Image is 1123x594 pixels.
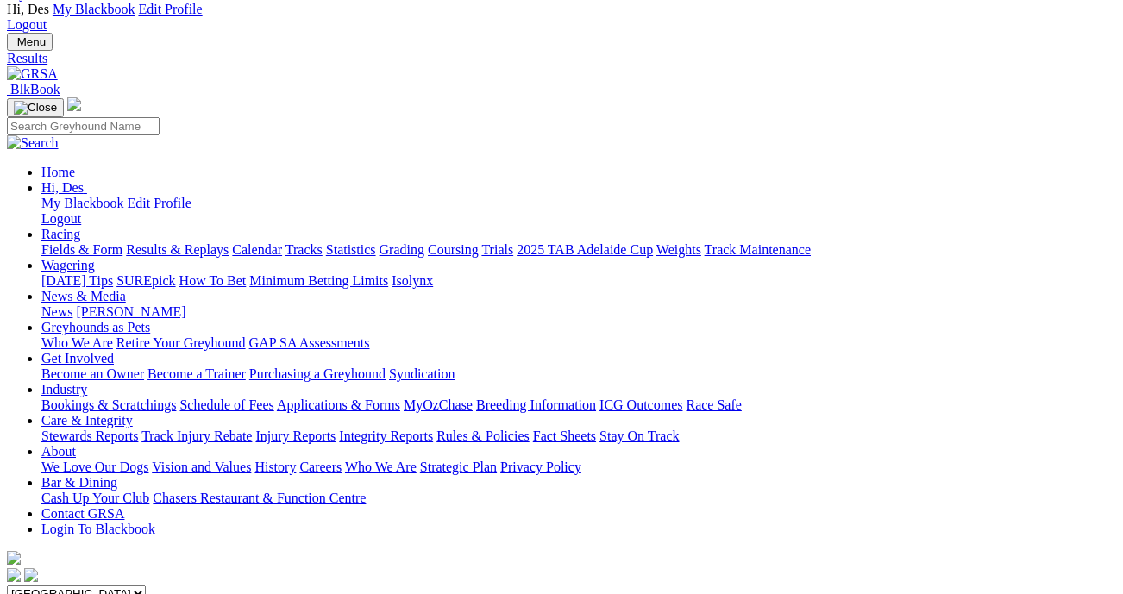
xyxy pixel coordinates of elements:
a: Rules & Policies [436,428,530,443]
div: Hi, Des [41,196,1116,227]
div: Get Involved [41,366,1116,382]
a: How To Bet [179,273,247,288]
a: Track Maintenance [705,242,811,257]
a: Stay On Track [599,428,679,443]
a: Results [7,51,1116,66]
a: Purchasing a Greyhound [249,366,386,381]
a: Injury Reports [255,428,336,443]
a: MyOzChase [404,397,473,412]
a: Bar & Dining [41,475,117,490]
a: Edit Profile [128,196,191,210]
span: Hi, Des [7,2,49,16]
div: Industry [41,397,1116,413]
a: Breeding Information [476,397,596,412]
a: Racing [41,227,80,241]
a: [PERSON_NAME] [76,304,185,319]
a: Logout [41,211,81,226]
a: Get Involved [41,351,114,366]
a: GAP SA Assessments [249,335,370,350]
a: 2025 TAB Adelaide Cup [517,242,653,257]
div: About [41,460,1116,475]
a: Login To Blackbook [41,522,155,536]
a: Hi, Des [41,180,87,195]
div: Wagering [41,273,1116,289]
a: Vision and Values [152,460,251,474]
a: Bookings & Scratchings [41,397,176,412]
a: Minimum Betting Limits [249,273,388,288]
img: logo-grsa-white.png [7,551,21,565]
a: Home [41,165,75,179]
a: [DATE] Tips [41,273,113,288]
a: Cash Up Your Club [41,491,149,505]
span: Menu [17,35,46,48]
a: My Blackbook [53,2,135,16]
a: SUREpick [116,273,175,288]
a: Fields & Form [41,242,122,257]
a: BlkBook [7,82,60,97]
a: Greyhounds as Pets [41,320,150,335]
a: Results & Replays [126,242,229,257]
div: News & Media [41,304,1116,320]
img: logo-grsa-white.png [67,97,81,111]
a: Syndication [389,366,455,381]
a: Grading [380,242,424,257]
span: Hi, Des [41,180,84,195]
a: About [41,444,76,459]
a: Tracks [285,242,323,257]
button: Toggle navigation [7,98,64,117]
a: Become an Owner [41,366,144,381]
input: Search [7,117,160,135]
a: Who We Are [41,335,113,350]
a: Schedule of Fees [179,397,273,412]
img: Close [14,101,57,115]
a: Track Injury Rebate [141,428,252,443]
a: News [41,304,72,319]
a: Industry [41,382,87,397]
div: My Account [7,2,1116,33]
div: Greyhounds as Pets [41,335,1116,351]
a: Wagering [41,258,95,272]
a: Chasers Restaurant & Function Centre [153,491,366,505]
a: Contact GRSA [41,506,124,521]
a: Strategic Plan [420,460,497,474]
a: Become a Trainer [147,366,246,381]
div: Racing [41,242,1116,258]
a: Calendar [232,242,282,257]
a: Race Safe [686,397,741,412]
a: Careers [299,460,342,474]
a: Edit Profile [138,2,202,16]
div: Care & Integrity [41,428,1116,444]
img: GRSA [7,66,58,82]
img: twitter.svg [24,568,38,582]
a: Weights [656,242,701,257]
a: My Blackbook [41,196,124,210]
a: Trials [481,242,513,257]
a: Retire Your Greyhound [116,335,246,350]
a: Isolynx [392,273,433,288]
a: Statistics [326,242,376,257]
a: Privacy Policy [500,460,581,474]
div: Bar & Dining [41,491,1116,506]
a: ICG Outcomes [599,397,682,412]
a: Coursing [428,242,479,257]
a: Fact Sheets [533,428,596,443]
a: Integrity Reports [339,428,433,443]
a: Care & Integrity [41,413,133,428]
button: Toggle navigation [7,33,53,51]
a: We Love Our Dogs [41,460,148,474]
img: Search [7,135,59,151]
a: Logout [7,17,47,32]
a: Stewards Reports [41,428,138,443]
a: News & Media [41,289,126,303]
span: BlkBook [10,82,60,97]
a: History [254,460,296,474]
a: Applications & Forms [277,397,400,412]
a: Who We Are [345,460,417,474]
img: facebook.svg [7,568,21,582]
